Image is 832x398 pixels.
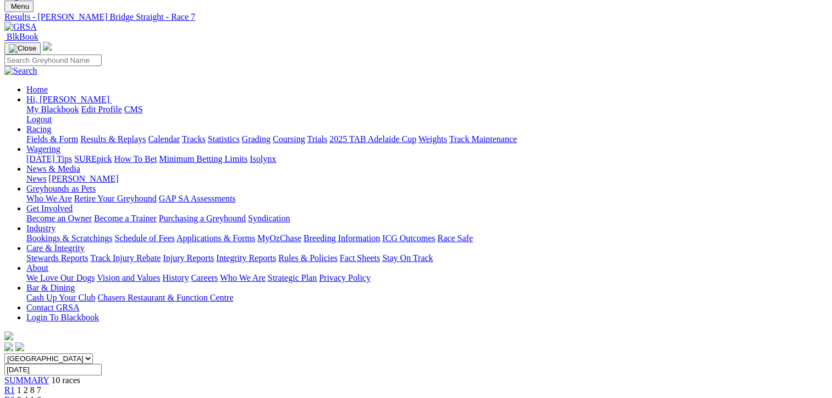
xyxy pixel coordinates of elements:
span: Hi, [PERSON_NAME] [26,95,109,104]
img: logo-grsa-white.png [43,42,52,51]
a: Careers [191,273,218,282]
a: Syndication [248,214,290,223]
a: Industry [26,223,56,233]
a: Fact Sheets [340,253,380,263]
a: My Blackbook [26,105,79,114]
div: Get Involved [26,214,828,223]
a: About [26,263,48,272]
a: Who We Are [220,273,266,282]
a: Minimum Betting Limits [159,154,247,163]
div: News & Media [26,174,828,184]
a: Privacy Policy [319,273,371,282]
a: Logout [26,115,52,124]
a: Vision and Values [97,273,160,282]
a: Isolynx [250,154,276,163]
a: Rules & Policies [278,253,338,263]
a: Grading [242,134,271,144]
a: Trials [307,134,327,144]
a: Greyhounds as Pets [26,184,96,193]
a: Race Safe [437,233,472,243]
a: Bar & Dining [26,283,75,292]
div: Greyhounds as Pets [26,194,828,204]
a: Applications & Forms [177,233,255,243]
a: R1 [4,385,15,395]
span: Menu [11,2,29,10]
div: Industry [26,233,828,243]
a: News [26,174,46,183]
a: SUREpick [74,154,112,163]
a: Statistics [208,134,240,144]
a: Integrity Reports [216,253,276,263]
input: Select date [4,364,102,375]
a: Purchasing a Greyhound [159,214,246,223]
img: GRSA [4,22,37,32]
img: logo-grsa-white.png [4,331,13,340]
a: Track Maintenance [449,134,517,144]
a: Breeding Information [304,233,380,243]
a: Login To Blackbook [26,313,99,322]
span: 10 races [51,375,80,385]
a: [DATE] Tips [26,154,72,163]
div: Wagering [26,154,828,164]
a: Care & Integrity [26,243,85,253]
a: Bookings & Scratchings [26,233,112,243]
a: Fields & Form [26,134,78,144]
a: Stewards Reports [26,253,88,263]
a: Chasers Restaurant & Function Centre [97,293,233,302]
a: Get Involved [26,204,73,213]
a: BlkBook [4,32,38,41]
a: We Love Our Dogs [26,273,95,282]
a: History [162,273,189,282]
a: Track Injury Rebate [90,253,161,263]
div: Care & Integrity [26,253,828,263]
button: Toggle navigation [4,42,41,54]
a: Become an Owner [26,214,92,223]
a: SUMMARY [4,375,49,385]
button: Toggle navigation [4,1,34,12]
a: ICG Outcomes [382,233,435,243]
a: Edit Profile [81,105,122,114]
a: Schedule of Fees [114,233,174,243]
a: Contact GRSA [26,303,79,312]
a: Retire Your Greyhound [74,194,157,203]
a: Coursing [273,134,305,144]
a: Who We Are [26,194,72,203]
a: Wagering [26,144,60,154]
a: Injury Reports [163,253,214,263]
a: 2025 TAB Adelaide Cup [329,134,416,144]
img: facebook.svg [4,342,13,351]
div: About [26,273,828,283]
img: Close [9,44,36,53]
input: Search [4,54,102,66]
a: Cash Up Your Club [26,293,95,302]
a: Results - [PERSON_NAME] Bridge Straight - Race 7 [4,12,828,22]
a: Calendar [148,134,180,144]
a: Stay On Track [382,253,433,263]
div: Bar & Dining [26,293,828,303]
a: GAP SA Assessments [159,194,236,203]
a: Weights [418,134,447,144]
a: Strategic Plan [268,273,317,282]
div: Hi, [PERSON_NAME] [26,105,828,124]
a: [PERSON_NAME] [48,174,118,183]
a: Become a Trainer [94,214,157,223]
a: Racing [26,124,51,134]
a: Home [26,85,48,94]
img: twitter.svg [15,342,24,351]
a: News & Media [26,164,80,173]
span: 1 2 8 7 [17,385,41,395]
a: Results & Replays [80,134,146,144]
span: BlkBook [7,32,38,41]
img: Search [4,66,37,76]
a: MyOzChase [257,233,301,243]
a: CMS [124,105,143,114]
a: Hi, [PERSON_NAME] [26,95,112,104]
div: Racing [26,134,828,144]
a: How To Bet [114,154,157,163]
a: Tracks [182,134,206,144]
